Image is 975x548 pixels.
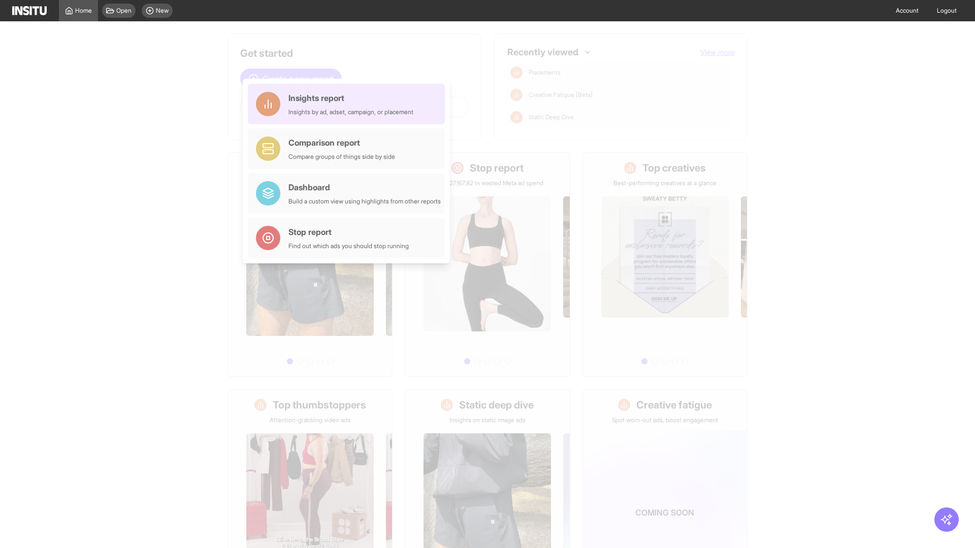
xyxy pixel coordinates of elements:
div: Insights report [288,92,413,104]
div: Build a custom view using highlights from other reports [288,197,441,205]
div: Comparison report [288,136,395,149]
div: Dashboard [288,181,441,193]
span: Home [75,7,92,15]
img: Logo [12,6,47,15]
span: Open [116,7,132,15]
div: Find out which ads you should stop running [288,242,409,250]
div: Stop report [288,226,409,238]
span: New [156,7,169,15]
div: Compare groups of things side by side [288,153,395,161]
div: Insights by ad, adset, campaign, or placement [288,108,413,116]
